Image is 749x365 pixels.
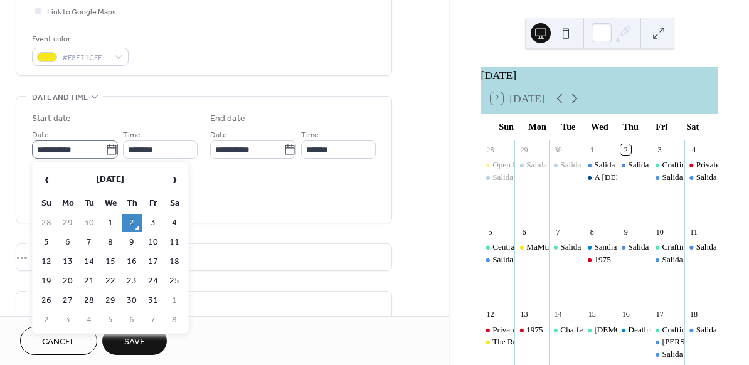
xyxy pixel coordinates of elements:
td: 1 [100,214,120,232]
div: Central [US_STATE] Humanist [492,241,597,253]
th: Fr [143,194,163,213]
div: Private rehearsal [492,324,548,336]
div: 5 [485,227,496,238]
td: 27 [58,292,78,310]
div: 1975 [514,324,548,336]
div: Salida Moth [696,324,737,336]
div: Salida Moth dress rehearsal [651,336,684,347]
td: 13 [58,253,78,271]
td: 14 [79,253,99,271]
div: Crafting Circle [662,241,712,253]
div: Salida Moth Dress Rehearsal [560,241,656,253]
td: 30 [122,292,142,310]
div: Crafting Circle [651,241,684,253]
th: Tu [79,194,99,213]
div: Crafting Circle [651,159,684,171]
td: 18 [164,253,184,271]
div: Sun [491,114,522,140]
td: 26 [36,292,56,310]
div: A [DEMOGRAPHIC_DATA] Board Meeting [594,172,745,183]
div: 6 [519,227,529,238]
div: 14 [553,309,563,320]
div: 1975 [526,324,543,336]
div: [DATE] [481,67,718,83]
span: Save [124,336,145,349]
div: Fri [646,114,677,140]
td: 6 [58,233,78,251]
div: Thu [615,114,646,140]
div: MaMuse has been canceled [526,241,617,253]
th: [DATE] [58,166,163,193]
td: 4 [164,214,184,232]
div: Salida Theatre Project presents "Baby with the bath water" [684,172,718,183]
td: 30 [79,214,99,232]
div: Salida Theatre Project presents "Baby with the bath water" [651,172,684,183]
span: Date and time [32,91,88,104]
div: Event color [32,33,126,46]
div: Sandia Hearing Aid Center [594,241,683,253]
div: Salida Moth [684,324,718,336]
td: 28 [36,214,56,232]
th: We [100,194,120,213]
td: 9 [122,233,142,251]
div: Start date [32,112,71,125]
div: 28 [485,144,496,155]
div: Salida Theatre Project presents "Baby with the bath water" [492,254,687,265]
div: Salida Theatre Project load in [526,159,625,171]
th: Mo [58,194,78,213]
td: 2 [122,214,142,232]
div: Salida Moth [662,349,703,360]
button: Cancel [20,327,97,355]
td: 5 [100,311,120,329]
td: 7 [79,233,99,251]
td: 15 [100,253,120,271]
div: Death Cafe [629,324,666,336]
div: Salida Theatre Project load in [514,159,548,171]
th: Sa [164,194,184,213]
td: 6 [122,311,142,329]
div: Wed [584,114,615,140]
div: Open Mic [492,159,526,171]
div: The ReMemberers [481,336,514,347]
th: Th [122,194,142,213]
td: 8 [100,233,120,251]
div: Crafting Circle [662,324,712,336]
td: 1 [164,292,184,310]
td: 29 [58,214,78,232]
td: 4 [79,311,99,329]
div: A Church Board Meeting [583,172,617,183]
td: 24 [143,272,163,290]
span: Link to Google Maps [47,6,116,19]
div: Salida Moth Dress Rehearsal [549,241,583,253]
td: 21 [79,272,99,290]
div: 12 [485,309,496,320]
td: 31 [143,292,163,310]
button: Save [102,327,167,355]
span: Date [210,129,227,142]
div: Salida Theatre Project Rehearsal [617,159,651,171]
span: › [165,167,184,192]
div: Salida Theatre Project Rehearsal [560,159,668,171]
td: 7 [143,311,163,329]
div: Private rehearsal [684,159,718,171]
td: 28 [79,292,99,310]
td: 22 [100,272,120,290]
div: Sat [677,114,708,140]
span: #F8E71CFF [62,51,109,65]
td: 10 [143,233,163,251]
span: Cancel [42,336,75,349]
div: Crafting Circle [662,159,712,171]
td: 11 [164,233,184,251]
div: Salida Theatre Project Rehearsal [594,159,702,171]
td: 17 [143,253,163,271]
div: Salida Theatre Project Load in [481,172,514,183]
div: 2 [620,144,631,155]
td: 12 [36,253,56,271]
td: 29 [100,292,120,310]
td: 23 [122,272,142,290]
td: 19 [36,272,56,290]
td: 5 [36,233,56,251]
td: 16 [122,253,142,271]
div: 30 [553,144,563,155]
div: 3 [654,144,665,155]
